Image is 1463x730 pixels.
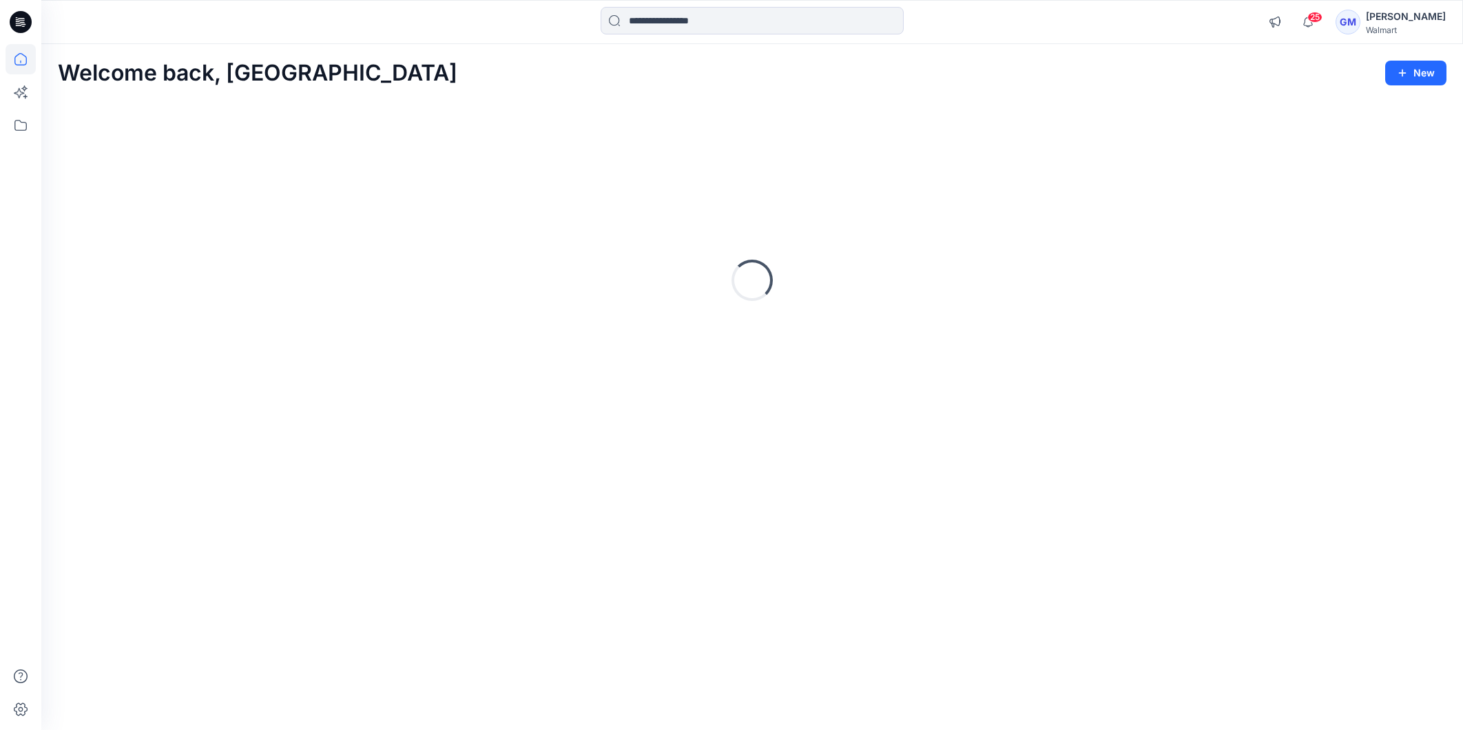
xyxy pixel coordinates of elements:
span: 25 [1307,12,1322,23]
div: [PERSON_NAME] [1366,8,1446,25]
div: Walmart [1366,25,1446,35]
h2: Welcome back, [GEOGRAPHIC_DATA] [58,61,457,86]
div: GM [1336,10,1360,34]
button: New [1385,61,1446,85]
